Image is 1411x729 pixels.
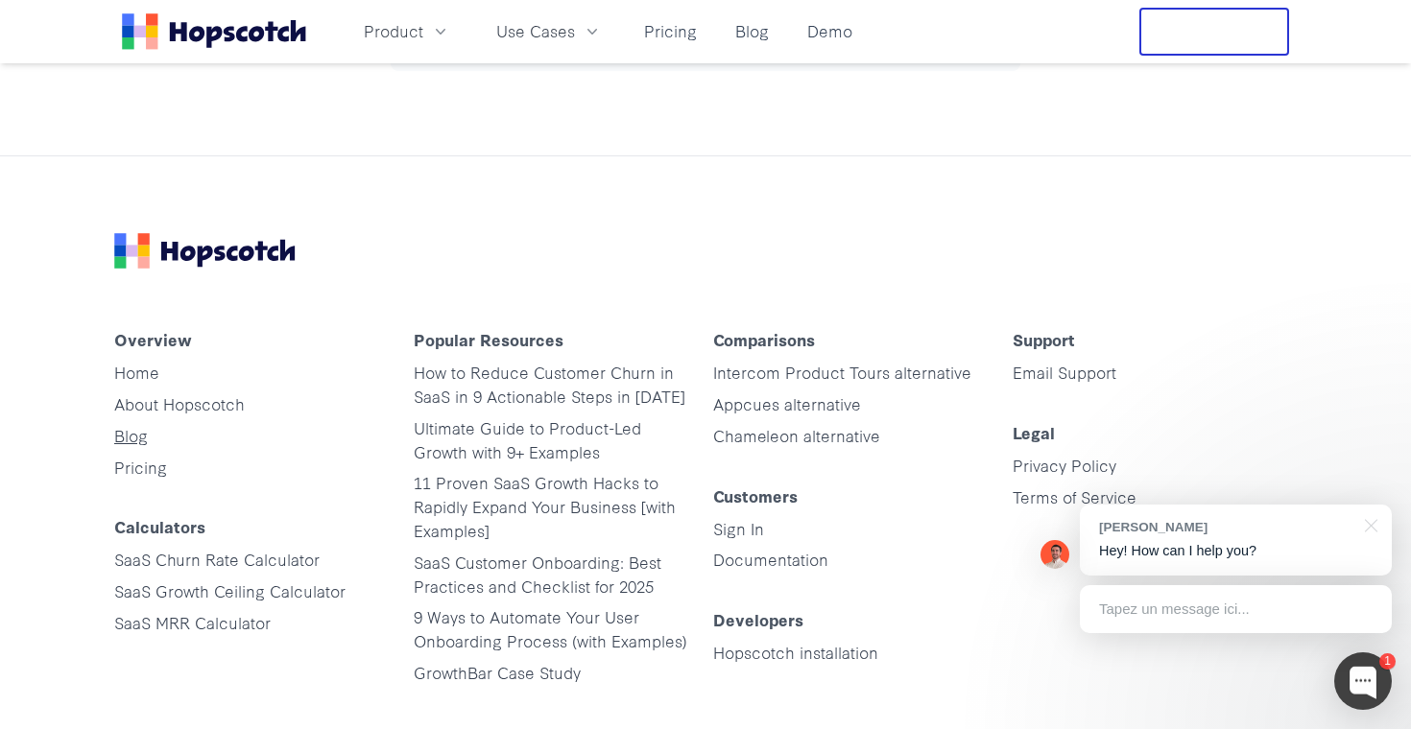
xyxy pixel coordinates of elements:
[114,456,167,478] a: Pricing
[1139,8,1289,56] button: Free Trial
[364,19,423,43] span: Product
[114,424,148,446] a: Blog
[414,361,685,407] a: How to Reduce Customer Churn in SaaS in 9 Actionable Steps in [DATE]
[414,661,581,683] a: GrowthBar Case Study
[114,548,320,570] a: SaaS Churn Rate Calculator
[1013,330,1297,361] h4: Support
[713,641,878,663] a: Hopscotch installation
[636,15,705,47] a: Pricing
[1013,485,1136,507] a: Terms of Service
[800,15,860,47] a: Demo
[414,330,698,361] h4: Popular Resources
[114,579,346,601] a: SaaS Growth Ceiling Calculator
[114,611,271,633] a: SaaS MRR Calculator
[1013,454,1116,476] a: Privacy Policy
[496,19,575,43] span: Use Cases
[414,416,641,462] a: Ultimate Guide to Product-Led Growth with 9+ Examples
[728,15,777,47] a: Blog
[114,361,159,383] a: Home
[713,517,764,539] a: Sign In
[1099,541,1373,561] p: Hey! How can I help you?
[1379,653,1396,670] div: 1
[114,517,398,548] h4: Calculators
[713,486,997,517] h4: Customers
[1013,423,1297,454] h4: Legal
[485,15,613,47] button: Use Cases
[122,13,306,50] a: Home
[1099,518,1353,536] div: [PERSON_NAME]
[1080,585,1392,633] div: Tapez un message ici...
[713,392,861,414] a: Appcues alternative
[713,361,971,383] a: Intercom Product Tours alternative
[1040,540,1069,569] img: Mark Spera
[414,471,676,541] a: 11 Proven SaaS Growth Hacks to Rapidly Expand Your Business [with Examples]
[114,330,398,361] h4: Overview
[713,548,828,570] a: Documentation
[1013,361,1116,383] a: Email Support
[114,392,245,414] a: About Hopscotch
[414,551,661,597] a: SaaS Customer Onboarding: Best Practices and Checklist for 2025
[352,15,462,47] button: Product
[713,330,997,361] h4: Comparisons
[414,605,687,651] a: 9 Ways to Automate Your User Onboarding Process (with Examples)
[713,610,997,641] h4: Developers
[713,424,880,446] a: Chameleon alternative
